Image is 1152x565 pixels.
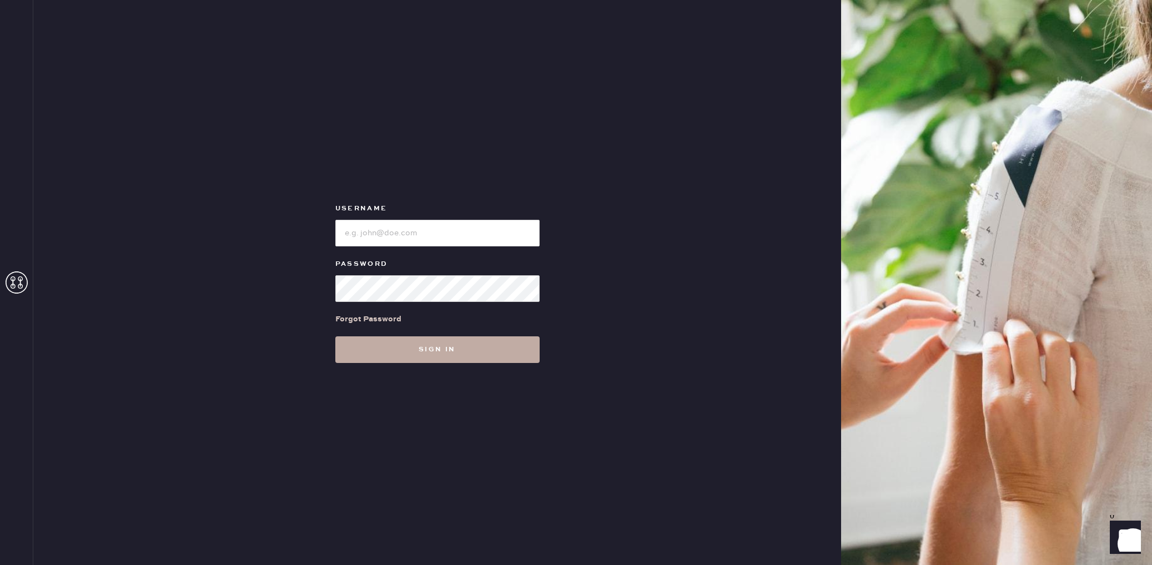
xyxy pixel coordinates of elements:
[335,302,401,336] a: Forgot Password
[1099,515,1147,563] iframe: Front Chat
[335,220,540,246] input: e.g. john@doe.com
[335,258,540,271] label: Password
[335,202,540,215] label: Username
[335,336,540,363] button: Sign in
[335,313,401,325] div: Forgot Password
